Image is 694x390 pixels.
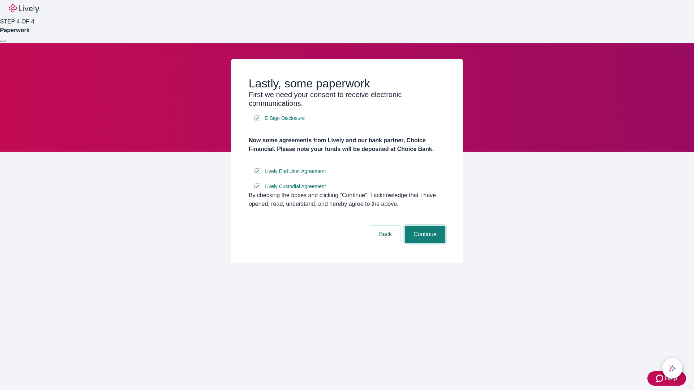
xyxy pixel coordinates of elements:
[665,374,677,383] span: Help
[263,182,327,191] a: e-sign disclosure document
[263,114,306,123] a: e-sign disclosure document
[669,365,676,372] svg: Lively AI Assistant
[9,4,39,13] img: Lively
[662,358,682,378] button: chat
[656,374,665,383] svg: Zendesk support icon
[405,226,445,243] button: Continue
[263,167,327,176] a: e-sign disclosure document
[265,114,305,122] span: E-Sign Disclosure
[265,183,326,190] span: Lively Custodial Agreement
[249,136,445,153] h4: Now some agreements from Lively and our bank partner, Choice Financial. Please note your funds wi...
[647,371,686,386] button: Zendesk support iconHelp
[249,191,445,208] div: By checking the boxes and clicking “Continue", I acknowledge that I have opened, read, understand...
[370,226,400,243] button: Back
[249,77,445,90] h2: Lastly, some paperwork
[265,168,326,175] span: Lively End User Agreement
[249,90,445,108] h3: First we need your consent to receive electronic communications.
